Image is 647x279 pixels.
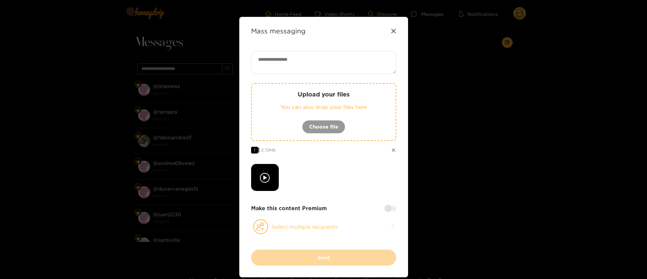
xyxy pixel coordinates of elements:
[251,204,327,212] strong: Make this content Premium
[251,219,396,234] button: Select multiple recipients
[261,148,276,152] span: 2.72 MB
[265,90,382,98] p: Upload your files
[265,103,382,111] p: You can also drop your files here
[251,27,305,35] strong: Mass messaging
[251,147,258,154] span: 1
[302,120,345,134] button: Choose file
[251,250,396,266] button: Send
